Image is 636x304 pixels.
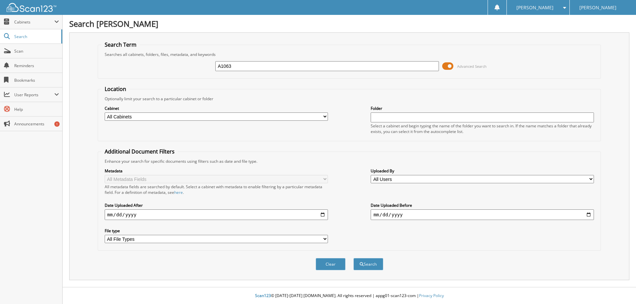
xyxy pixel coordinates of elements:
label: Uploaded By [371,168,594,174]
label: Metadata [105,168,328,174]
legend: Location [101,85,130,93]
a: Privacy Policy [419,293,444,298]
div: Searches all cabinets, folders, files, metadata, and keywords [101,52,598,57]
span: Help [14,107,59,112]
span: Scan [14,48,59,54]
input: end [371,209,594,220]
input: start [105,209,328,220]
span: User Reports [14,92,54,98]
label: Folder [371,106,594,111]
a: here [174,190,183,195]
span: Reminders [14,63,59,68]
legend: Search Term [101,41,140,48]
span: Announcements [14,121,59,127]
h1: Search [PERSON_NAME] [69,18,629,29]
div: Enhance your search for specific documents using filters such as date and file type. [101,158,598,164]
div: 1 [54,121,60,127]
label: Cabinet [105,106,328,111]
span: [PERSON_NAME] [516,6,554,10]
label: Date Uploaded After [105,202,328,208]
button: Search [353,258,383,270]
span: Bookmarks [14,77,59,83]
span: Scan123 [255,293,271,298]
label: Date Uploaded Before [371,202,594,208]
span: Cabinets [14,19,54,25]
span: [PERSON_NAME] [579,6,616,10]
div: All metadata fields are searched by default. Select a cabinet with metadata to enable filtering b... [105,184,328,195]
div: Select a cabinet and begin typing the name of the folder you want to search in. If the name match... [371,123,594,134]
div: © [DATE]-[DATE] [DOMAIN_NAME]. All rights reserved | appg01-scan123-com | [63,288,636,304]
span: Advanced Search [457,64,487,69]
span: Search [14,34,58,39]
img: scan123-logo-white.svg [7,3,56,12]
button: Clear [316,258,345,270]
legend: Additional Document Filters [101,148,178,155]
div: Optionally limit your search to a particular cabinet or folder [101,96,598,102]
label: File type [105,228,328,234]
